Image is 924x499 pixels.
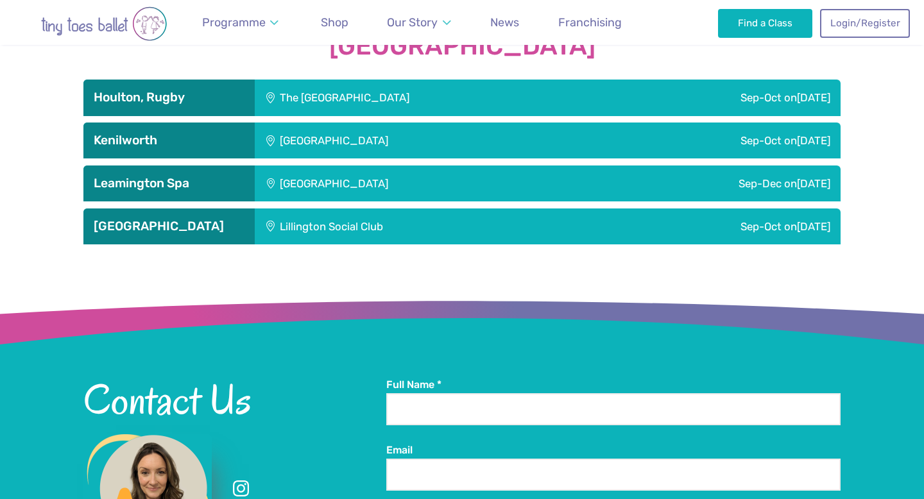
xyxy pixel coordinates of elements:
[484,8,525,37] a: News
[321,15,348,29] span: Shop
[552,8,628,37] a: Franchising
[196,8,285,37] a: Programme
[94,176,244,191] h3: Leamington Spa
[583,165,841,201] div: Sep-Dec on
[386,378,841,392] label: Full Name *
[315,8,354,37] a: Shop
[820,9,910,37] a: Login/Register
[14,6,194,41] img: tiny toes ballet
[94,133,244,148] h3: Kenilworth
[255,123,586,158] div: [GEOGRAPHIC_DATA]
[586,123,841,158] div: Sep-Oct on
[797,177,830,190] span: [DATE]
[94,219,244,234] h3: [GEOGRAPHIC_DATA]
[202,15,266,29] span: Programme
[606,80,841,115] div: Sep-Oct on
[255,165,583,201] div: [GEOGRAPHIC_DATA]
[718,9,812,37] a: Find a Class
[387,15,438,29] span: Our Story
[797,220,830,233] span: [DATE]
[797,134,830,147] span: [DATE]
[797,91,830,104] span: [DATE]
[490,15,519,29] span: News
[558,15,622,29] span: Franchising
[83,32,841,60] strong: [GEOGRAPHIC_DATA]
[381,8,457,37] a: Our Story
[581,208,841,244] div: Sep-Oct on
[83,378,386,421] h2: Contact Us
[255,80,606,115] div: The [GEOGRAPHIC_DATA]
[386,443,841,457] label: Email
[94,90,244,105] h3: Houlton, Rugby
[255,208,581,244] div: Lillington Social Club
